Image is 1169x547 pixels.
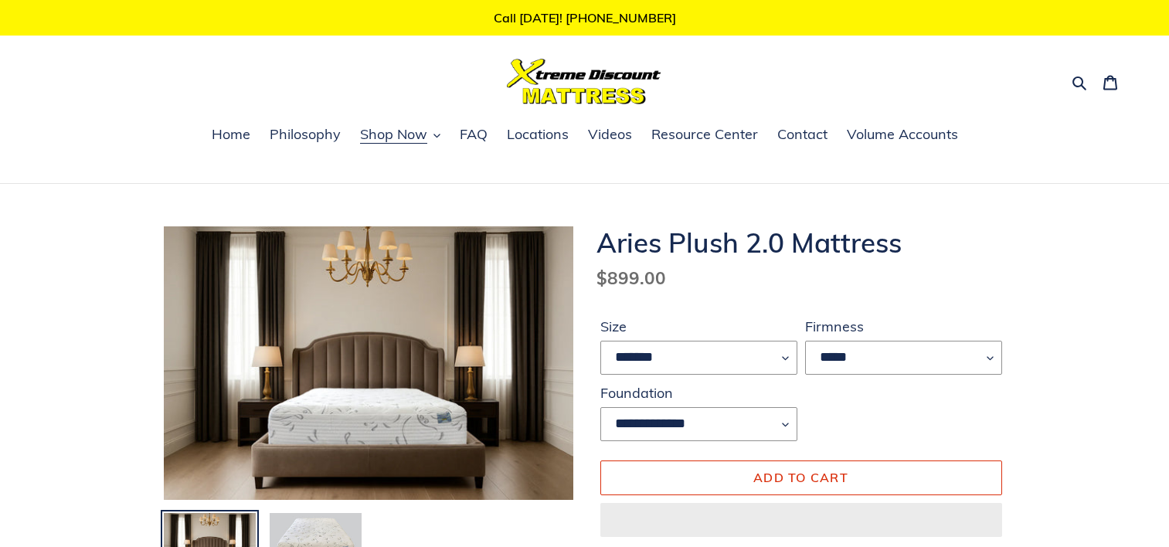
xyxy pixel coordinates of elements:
[770,124,835,147] a: Contact
[777,125,827,144] span: Contact
[580,124,640,147] a: Videos
[753,470,848,485] span: Add to cart
[164,226,573,499] img: aries plush bedroom
[507,125,569,144] span: Locations
[352,124,448,147] button: Shop Now
[360,125,427,144] span: Shop Now
[596,226,1006,259] h1: Aries Plush 2.0 Mattress
[847,125,958,144] span: Volume Accounts
[204,124,258,147] a: Home
[596,267,666,289] span: $899.00
[588,125,632,144] span: Videos
[212,125,250,144] span: Home
[270,125,341,144] span: Philosophy
[805,316,1002,337] label: Firmness
[600,460,1002,494] button: Add to cart
[644,124,766,147] a: Resource Center
[651,125,758,144] span: Resource Center
[499,124,576,147] a: Locations
[600,382,797,403] label: Foundation
[460,125,488,144] span: FAQ
[600,316,797,337] label: Size
[262,124,348,147] a: Philosophy
[507,59,661,104] img: Xtreme Discount Mattress
[839,124,966,147] a: Volume Accounts
[452,124,495,147] a: FAQ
